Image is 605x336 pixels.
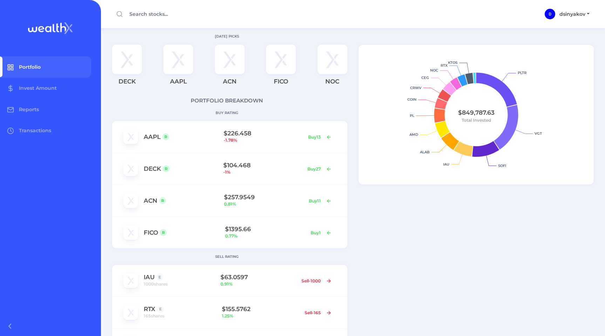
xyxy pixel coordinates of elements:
img: NOC logo [318,45,347,74]
button: Buy27 [303,163,336,174]
img: DECK logo [112,45,142,74]
text: IAU [443,162,449,167]
span: Invest Amount [19,85,57,91]
p: BUY RATING [101,110,353,115]
text: ALAB [420,150,430,154]
span: Reports [19,106,39,113]
div: R [163,165,170,172]
a: RTX [144,305,155,313]
p: [DATE] PICKS [101,34,353,39]
span: Transactions [19,127,51,134]
p: SELL RATING [101,254,353,259]
a: FICO [144,229,158,236]
a: DECK logoDECK [112,45,142,91]
text: PL [409,113,414,118]
img: ACN logo [123,193,138,208]
span: 165 shares [144,313,164,320]
div: R [159,197,166,204]
p: PORTFOLIO BREAKDOWN [101,97,353,105]
p: ACN [223,77,237,86]
a: ACN logoACN [215,45,245,91]
img: RTX logo [123,305,138,320]
text: COIN [407,97,416,102]
text: RTX [441,63,448,68]
span: -1 % [223,169,303,176]
text: AMD [409,132,418,137]
div: R [162,133,169,140]
img: AAPL logo [123,129,138,144]
h1: $ 226.458 [224,130,304,137]
a: AAPL logoAAPL [163,45,193,91]
img: ACN logo [215,45,245,74]
text: CRWV [410,86,422,90]
span: 0.91 % [220,281,297,288]
tspan: Total Invested [461,117,491,123]
h1: $ 1395.66 [225,226,306,233]
span: 1000 shares [144,281,168,288]
button: Sell-1000 [297,275,336,286]
text: PLTR [518,70,526,75]
a: FICO logoFICO [266,45,296,91]
img: DECK logo [123,161,138,176]
img: FICO logo [266,45,296,74]
p: AAPL [170,77,187,86]
span: dsinyakov [559,11,585,17]
text: NOC [430,68,438,73]
img: AAPL logo [163,45,193,74]
a: NOC logoNOC [318,45,347,91]
text: SOFI [498,163,506,168]
span: Portfolio [19,64,41,70]
p: NOC [325,77,339,86]
img: wealthX [28,22,73,34]
text: VGT [534,131,542,136]
img: FICO logo [123,225,138,240]
tspan: $849,787.63 [458,109,494,116]
a: AAPL [144,133,161,140]
h1: $ 104.468 [223,162,303,169]
span: 1.25 % [222,313,300,320]
button: Sell-165 [300,307,336,318]
h1: $ 155.5762 [222,305,300,313]
button: Buy13 [304,132,336,142]
a: DECK [144,165,161,172]
span: D [549,12,551,16]
text: KTOS [448,60,457,65]
button: Buy1 [306,227,336,238]
button: dsinyakov [555,8,594,20]
button: Buy11 [304,195,336,206]
div: R [160,229,167,236]
h1: $ 257.9549 [224,194,304,201]
span: 0.81 % [224,201,304,208]
div: dsinyakov [545,9,555,19]
p: DECK [118,77,136,86]
a: ACN [144,197,157,204]
a: IAU [144,274,155,281]
span: -1.78 % [224,137,304,144]
h1: $ 63.0597 [220,274,297,281]
input: Search stocks... [112,8,306,20]
span: 0.77 % [225,233,306,240]
div: E [157,305,164,313]
div: E [156,274,163,281]
p: FICO [274,77,288,86]
img: IAU logo [123,273,138,288]
text: CEG [421,75,429,80]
